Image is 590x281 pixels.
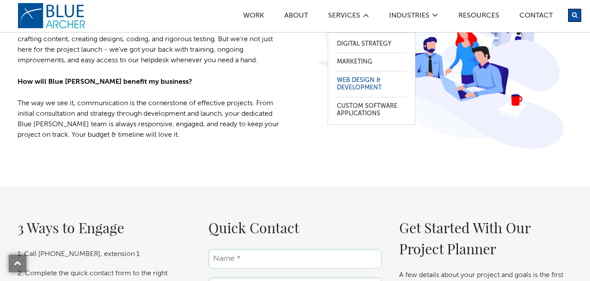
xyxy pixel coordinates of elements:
[328,12,361,21] a: SERVICES
[337,71,406,97] a: Web Design & Development
[337,97,406,123] a: Custom Software Applications
[18,249,191,260] p: 1. Call [PHONE_NUMBER], extension 1
[18,3,88,29] a: logo
[18,217,191,238] h2: 3 Ways to Engage
[18,78,192,85] strong: How will Blue [PERSON_NAME] benefit my business?
[208,249,382,269] input: Name *
[208,217,382,238] h2: Quick Contact
[18,13,286,66] p: We kick things off by diving into what makes your business tick - your goals, challenges, and wha...
[458,12,500,21] a: Resources
[243,12,265,21] a: Work
[337,35,406,53] a: Digital Strategy
[399,217,572,259] h2: Get Started With Our Project Planner
[18,98,286,140] p: The way we see it, communication is the cornerstone of effective projects. From initial consultat...
[337,53,406,71] a: Marketing
[519,12,553,21] a: Contact
[389,12,430,21] a: Industries
[18,268,191,279] p: 2. Complete the quick contact form to the right
[284,12,308,21] a: ABOUT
